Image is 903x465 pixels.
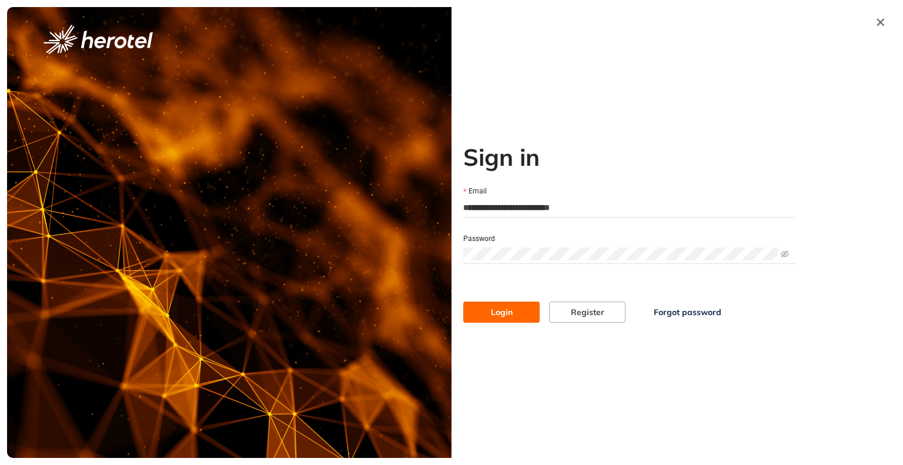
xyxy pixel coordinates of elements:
img: cover image [7,7,451,458]
button: Register [549,302,626,323]
button: logo [25,25,172,54]
input: Password [463,247,778,260]
input: Email [463,199,795,216]
label: Email [463,186,487,197]
span: Forgot password [654,306,721,319]
span: Login [491,306,513,319]
span: eye-invisible [781,250,789,258]
button: Forgot password [635,302,740,323]
h2: Sign in [463,143,795,171]
button: Login [463,302,540,323]
span: Register [571,306,604,319]
img: logo [44,25,153,54]
label: Password [463,233,495,245]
